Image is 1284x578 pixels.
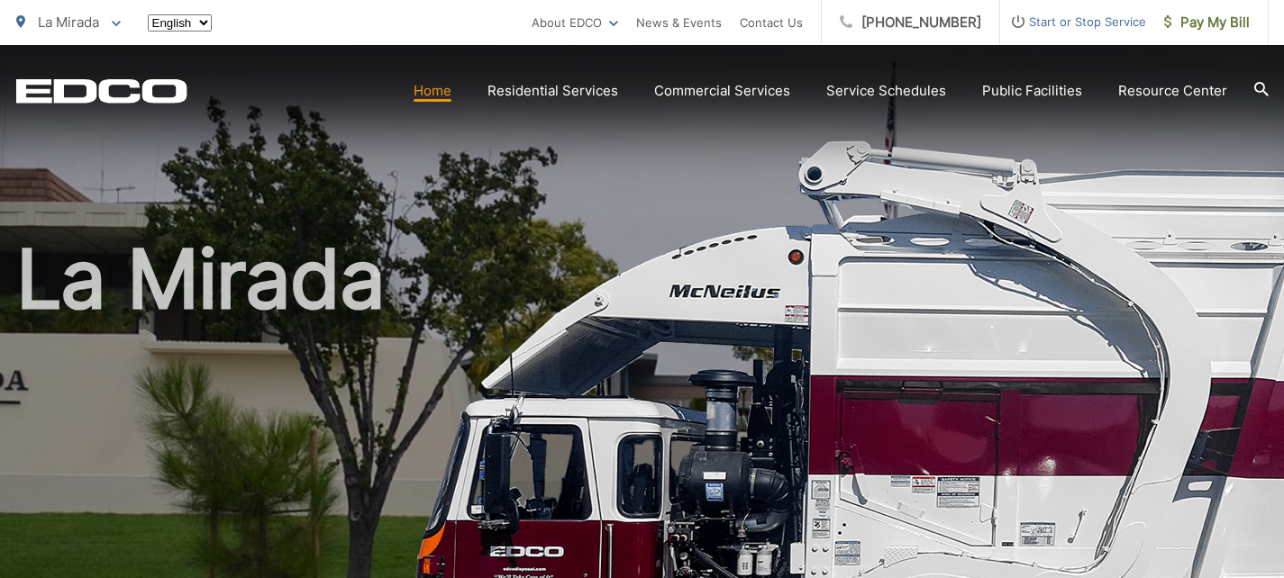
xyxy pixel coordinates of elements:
span: Pay My Bill [1164,12,1250,33]
a: EDCD logo. Return to the homepage. [16,78,187,104]
a: About EDCO [532,12,618,33]
a: News & Events [636,12,722,33]
select: Select a language [148,14,212,32]
a: Residential Services [487,80,618,102]
a: Contact Us [740,12,803,33]
a: Commercial Services [654,80,790,102]
a: Public Facilities [982,80,1082,102]
a: Resource Center [1118,80,1227,102]
a: Service Schedules [826,80,946,102]
span: La Mirada [38,14,99,31]
a: Home [414,80,451,102]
